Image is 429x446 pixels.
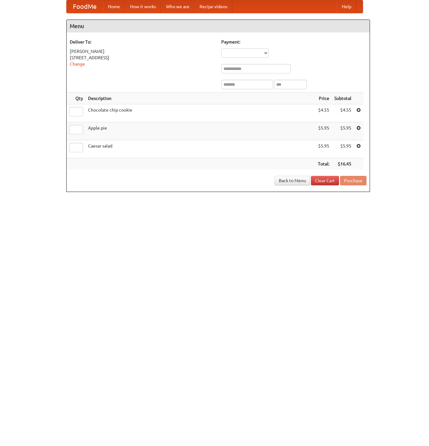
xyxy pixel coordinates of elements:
[332,140,354,158] td: $5.95
[86,140,315,158] td: Caesar salad
[315,140,332,158] td: $5.95
[86,93,315,104] th: Description
[86,122,315,140] td: Apple pie
[315,122,332,140] td: $5.95
[70,48,215,55] div: [PERSON_NAME]
[86,104,315,122] td: Chocolate chip cookie
[70,39,215,45] h5: Deliver To:
[275,176,310,185] a: Back to Menu
[70,55,215,61] div: [STREET_ADDRESS]
[315,104,332,122] td: $4.55
[315,158,332,170] th: Total:
[311,176,339,185] a: Clear Cart
[70,61,85,67] a: Change
[332,158,354,170] th: $16.45
[332,104,354,122] td: $4.55
[194,0,232,13] a: Recipe videos
[67,20,370,32] h4: Menu
[221,39,366,45] h5: Payment:
[67,93,86,104] th: Qty
[67,0,103,13] a: FoodMe
[340,176,366,185] button: Purchase
[332,122,354,140] td: $5.95
[125,0,161,13] a: How it works
[103,0,125,13] a: Home
[161,0,194,13] a: Who we are
[332,93,354,104] th: Subtotal
[315,93,332,104] th: Price
[337,0,356,13] a: Help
